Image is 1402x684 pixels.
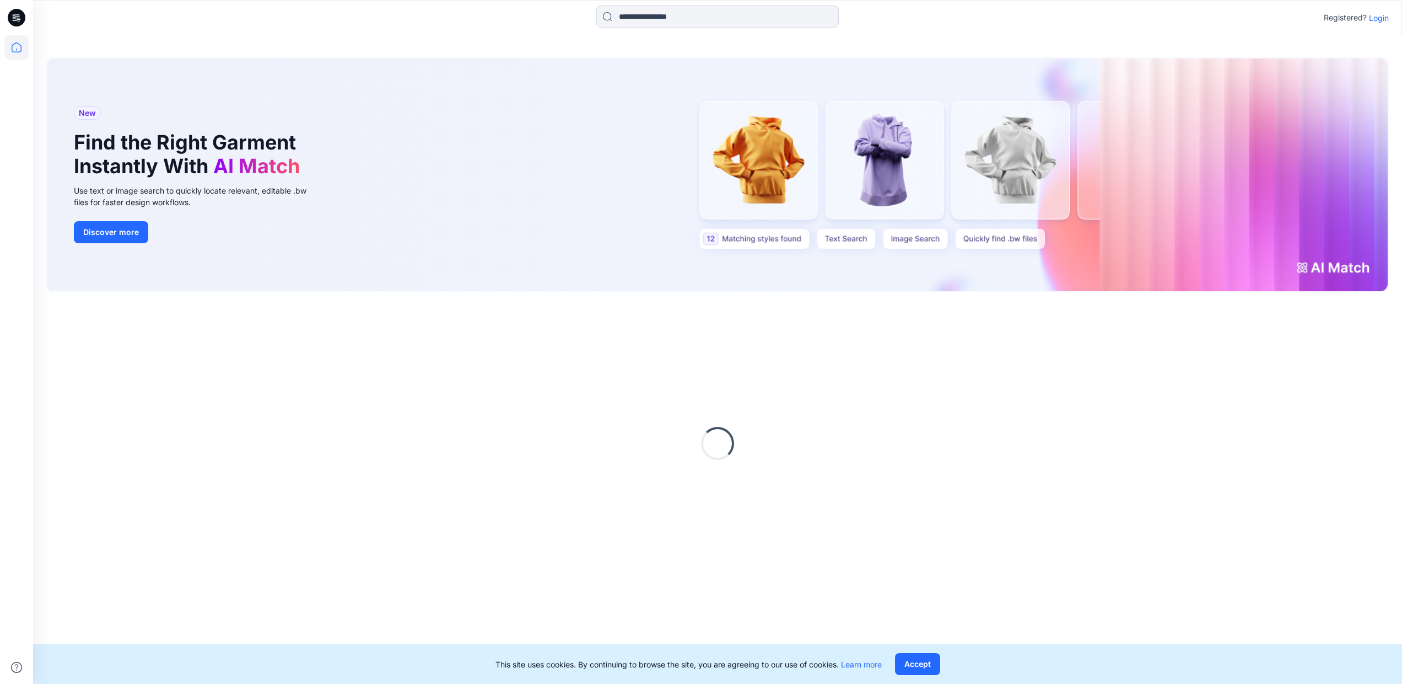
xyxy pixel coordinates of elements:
[74,131,305,178] h1: Find the Right Garment Instantly With
[74,185,322,208] div: Use text or image search to quickly locate relevant, editable .bw files for faster design workflows.
[79,106,96,120] span: New
[841,660,882,669] a: Learn more
[1369,12,1389,24] p: Login
[1324,11,1367,24] p: Registered?
[495,659,882,670] p: This site uses cookies. By continuing to browse the site, you are agreeing to our use of cookies.
[895,653,940,675] button: Accept
[74,221,148,243] button: Discover more
[213,154,300,178] span: AI Match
